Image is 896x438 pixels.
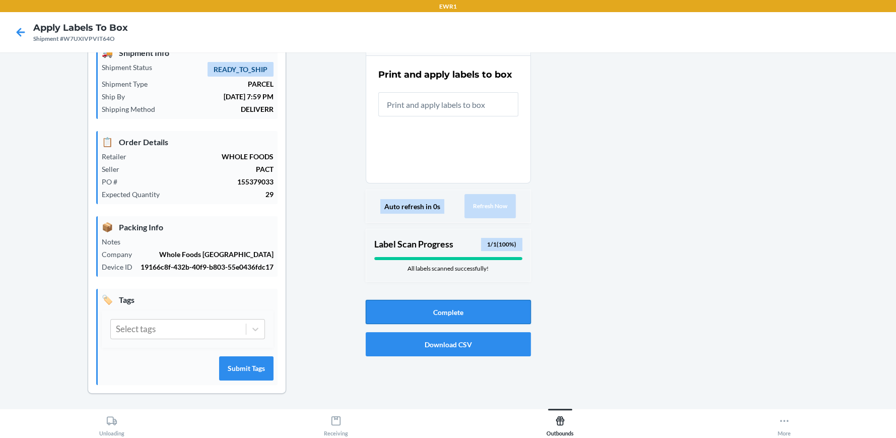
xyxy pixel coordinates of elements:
h2: Print and apply labels to box [378,68,512,81]
p: Seller [102,164,127,174]
div: Receiving [324,411,348,436]
p: Tags [102,293,273,306]
button: Submit Tags [219,356,273,381]
div: Auto refresh in 0s [380,199,444,214]
p: Label Scan Progress [374,237,453,251]
p: Notes [102,236,128,247]
p: 29 [168,189,273,200]
span: READY_TO_SHIP [208,62,273,77]
div: Outbounds [546,411,574,436]
button: Refresh Now [464,194,516,218]
div: Unloading [99,411,124,436]
p: Device ID [102,262,141,272]
div: 1 / 1 ( 100 %) [481,238,522,251]
p: Shipment Type [102,79,156,89]
p: Shipping Method [102,104,163,114]
button: More [672,409,896,436]
p: Whole Foods [GEOGRAPHIC_DATA] [140,249,273,260]
p: Packing Info [102,220,273,234]
div: All labels scanned successfully! [374,264,522,273]
p: [DATE] 7:59 PM [133,91,273,102]
p: 19166c8f-432b-40f9-b803-55e0436fdc17 [141,262,273,272]
p: PO # [102,176,125,187]
div: Select tags [116,323,156,336]
span: 📦 [102,220,113,234]
p: Shipment Status [102,62,160,73]
p: Retailer [102,151,134,162]
button: Outbounds [448,409,672,436]
p: EWR1 [439,2,457,11]
span: 🚚 [102,46,113,59]
p: WHOLE FOODS [134,151,273,162]
p: Shipment Info [102,46,273,59]
h4: Apply Labels to Box [33,21,128,34]
p: Expected Quantity [102,189,168,200]
input: Print and apply labels to box [378,92,518,116]
span: 🏷️ [102,293,113,306]
button: Download CSV [366,332,531,356]
p: 155379033 [125,176,273,187]
p: PARCEL [156,79,273,89]
button: Complete [366,300,531,324]
p: Company [102,249,140,260]
p: Ship By [102,91,133,102]
button: Receiving [224,409,448,436]
p: Order Details [102,135,273,149]
span: 📋 [102,135,113,149]
p: DELIVERR [163,104,273,114]
div: More [778,411,791,436]
p: PACT [127,164,273,174]
div: Shipment #W7UXIVPVIT64O [33,34,128,43]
